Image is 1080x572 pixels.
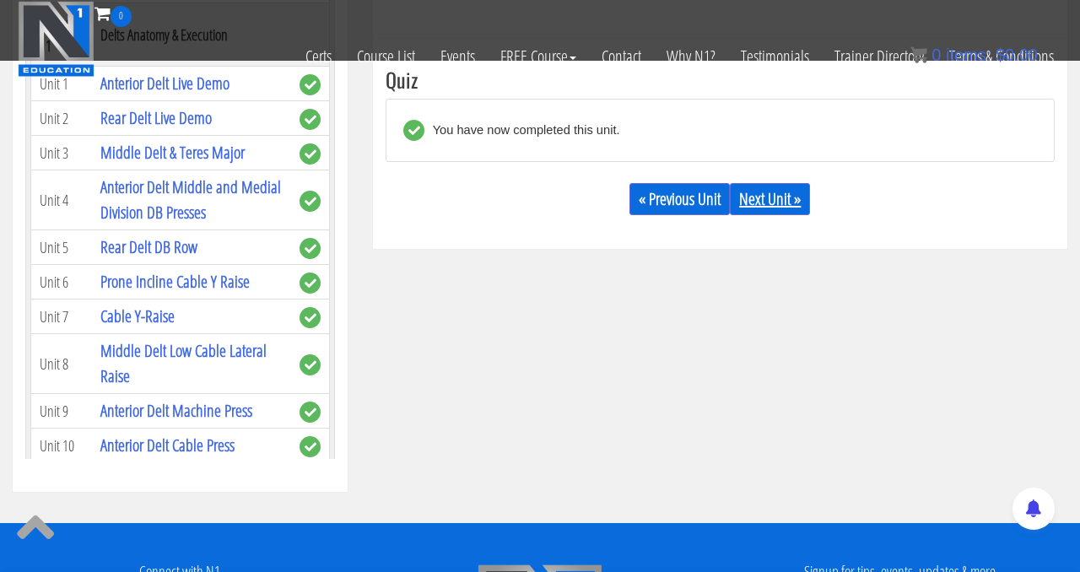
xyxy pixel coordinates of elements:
a: Contact [589,27,654,86]
a: Middle Delt & Teres Major [100,141,245,164]
a: Cable Y-Raise [100,305,175,327]
a: Certs [293,27,344,86]
td: Unit 3 [31,136,92,170]
span: $ [996,46,1005,64]
a: 0 items: $0.00 [910,46,1038,64]
span: complete [300,436,321,457]
div: You have now completed this unit. [424,120,620,141]
a: Anterior Delt Middle and Medial Division DB Presses [100,175,281,224]
a: 0 [94,2,132,24]
td: Unit 10 [31,429,92,463]
a: Next Unit » [730,183,810,215]
td: Unit 5 [31,230,92,265]
td: Unit 6 [31,265,92,299]
img: icon11.png [910,46,927,63]
a: Anterior Delt Cable Press [100,434,235,456]
a: Course List [344,27,428,86]
span: complete [300,143,321,165]
span: complete [300,109,321,130]
a: Terms & Conditions [937,27,1066,86]
a: Events [428,27,488,86]
a: Middle Delt Low Cable Lateral Raise [100,339,267,387]
span: complete [300,354,321,375]
img: n1-education [18,1,94,77]
span: 0 [931,46,941,64]
a: Testimonials [728,27,822,86]
span: items: [946,46,991,64]
span: complete [300,238,321,259]
h3: Quiz [386,68,1055,90]
span: complete [300,273,321,294]
span: complete [300,307,321,328]
td: Unit 8 [31,334,92,394]
a: Why N1? [654,27,728,86]
span: 0 [111,6,132,27]
a: Prone Incline Cable Y Raise [100,270,250,293]
td: Unit 9 [31,394,92,429]
a: Rear Delt DB Row [100,235,197,258]
a: FREE Course [488,27,589,86]
a: Rear Delt Live Demo [100,106,212,129]
a: Anterior Delt Machine Press [100,399,252,422]
bdi: 0.00 [996,46,1038,64]
td: Unit 7 [31,299,92,334]
a: Trainer Directory [822,27,937,86]
span: complete [300,402,321,423]
span: complete [300,191,321,212]
td: Unit 2 [31,101,92,136]
td: Unit 4 [31,170,92,230]
a: « Previous Unit [629,183,730,215]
